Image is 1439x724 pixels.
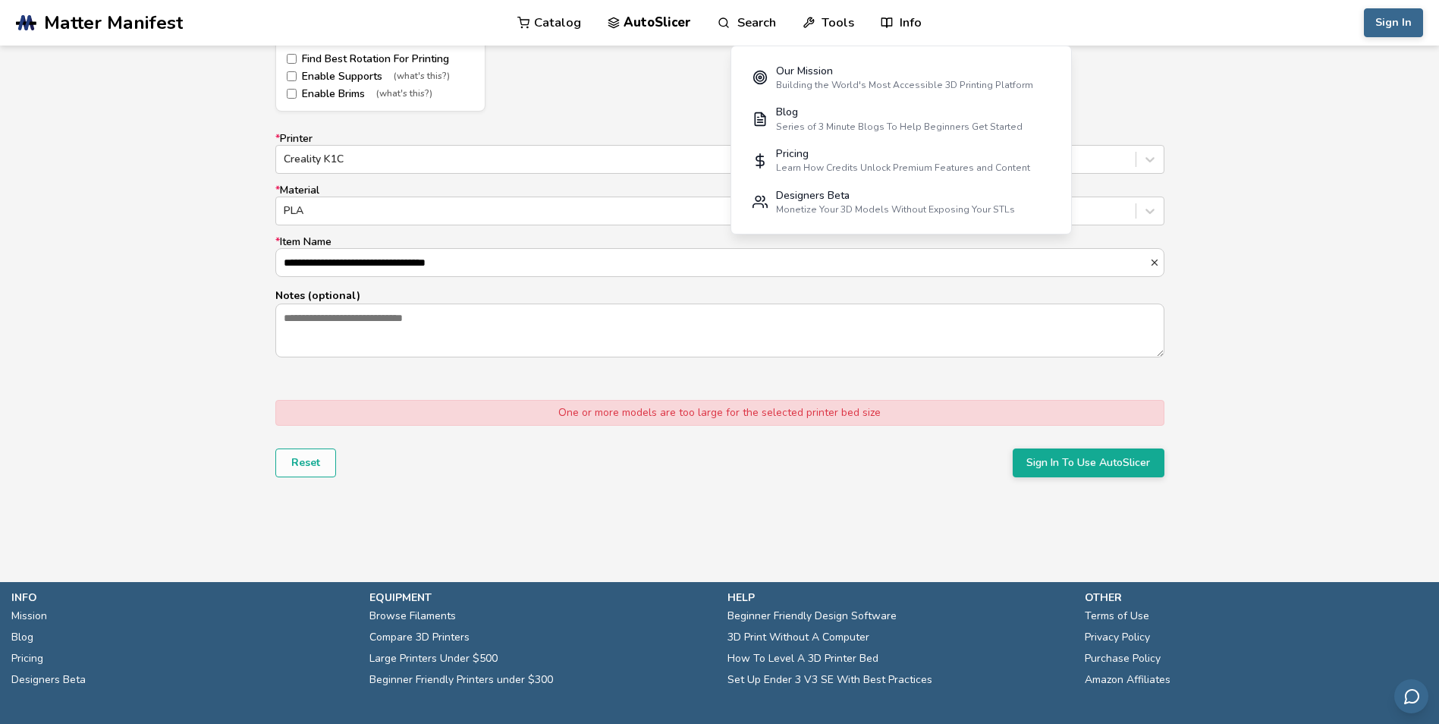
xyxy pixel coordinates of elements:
[287,53,474,65] label: Find Best Rotation For Printing
[275,400,1164,426] div: One or more models are too large for the selected printer bed size
[275,184,1164,225] label: Material
[1085,590,1428,606] p: other
[742,181,1060,223] a: Designers BetaMonetize Your 3D Models Without Exposing Your STLs
[1364,8,1423,37] button: Sign In
[287,88,474,100] label: Enable Brims
[1394,679,1428,713] button: Send feedback via email
[369,669,553,691] a: Beginner Friendly Printers under $300
[276,304,1164,356] textarea: Notes (optional)
[11,606,47,627] a: Mission
[727,627,869,648] a: 3D Print Without A Computer
[1149,257,1164,268] button: *Item Name
[1013,449,1164,477] button: Sign In To Use AutoSlicer
[1085,648,1161,669] a: Purchase Policy
[1085,627,1150,648] a: Privacy Policy
[276,249,1149,276] input: *Item Name
[727,648,878,669] a: How To Level A 3D Printer Bed
[369,606,456,627] a: Browse Filaments
[776,204,1015,215] div: Monetize Your 3D Models Without Exposing Your STLs
[275,133,1164,174] label: Printer
[1085,606,1149,627] a: Terms of Use
[11,648,43,669] a: Pricing
[727,606,897,627] a: Beginner Friendly Design Software
[11,627,33,648] a: Blog
[11,590,354,606] p: info
[776,190,1015,202] div: Designers Beta
[742,57,1060,99] a: Our MissionBuilding the World's Most Accessible 3D Printing Platform
[776,148,1030,160] div: Pricing
[727,590,1070,606] p: help
[376,89,432,99] span: (what's this?)
[776,162,1030,173] div: Learn How Credits Unlock Premium Features and Content
[776,80,1033,90] div: Building the World's Most Accessible 3D Printing Platform
[776,65,1033,77] div: Our Mission
[287,89,297,99] input: Enable Brims(what's this?)
[776,121,1023,132] div: Series of 3 Minute Blogs To Help Beginners Get Started
[275,288,1164,304] p: Notes (optional)
[1085,669,1170,691] a: Amazon Affiliates
[275,449,336,477] button: Reset
[11,669,86,691] a: Designers Beta
[394,71,450,82] span: (what's this?)
[727,669,932,691] a: Set Up Ender 3 V3 SE With Best Practices
[776,106,1023,118] div: Blog
[742,140,1060,181] a: PricingLearn How Credits Unlock Premium Features and Content
[742,99,1060,140] a: BlogSeries of 3 Minute Blogs To Help Beginners Get Started
[369,627,470,648] a: Compare 3D Printers
[44,12,183,33] span: Matter Manifest
[369,648,498,669] a: Large Printers Under $500
[287,71,297,81] input: Enable Supports(what's this?)
[369,590,712,606] p: equipment
[287,54,297,64] input: Find Best Rotation For Printing
[287,71,474,83] label: Enable Supports
[275,236,1164,277] label: Item Name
